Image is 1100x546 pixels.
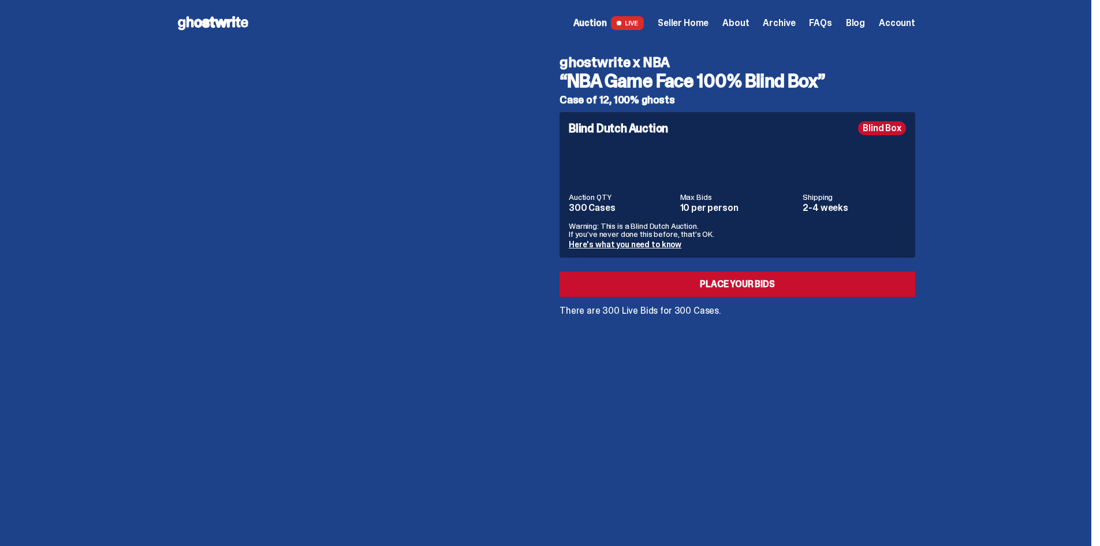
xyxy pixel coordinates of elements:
dt: Auction QTY [569,193,673,201]
a: Account [879,18,915,28]
a: About [722,18,749,28]
dd: 300 Cases [569,203,673,213]
span: LIVE [611,16,644,30]
a: Here's what you need to know [569,239,681,250]
p: There are 300 Live Bids for 300 Cases. [560,306,915,315]
a: Blog [846,18,865,28]
dt: Max Bids [680,193,796,201]
a: Archive [763,18,795,28]
p: Warning: This is a Blind Dutch Auction. If you’ve never done this before, that’s OK. [569,222,906,238]
dd: 2-4 weeks [803,203,906,213]
span: Auction [573,18,607,28]
a: Place your Bids [560,272,915,297]
div: Blind Box [858,121,906,135]
a: Seller Home [658,18,709,28]
h4: ghostwrite x NBA [560,55,915,69]
a: Auction LIVE [573,16,644,30]
h4: Blind Dutch Auction [569,122,668,134]
dt: Shipping [803,193,906,201]
h5: Case of 12, 100% ghosts [560,95,915,105]
dd: 10 per person [680,203,796,213]
a: FAQs [809,18,831,28]
h3: “NBA Game Face 100% Blind Box” [560,72,915,90]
